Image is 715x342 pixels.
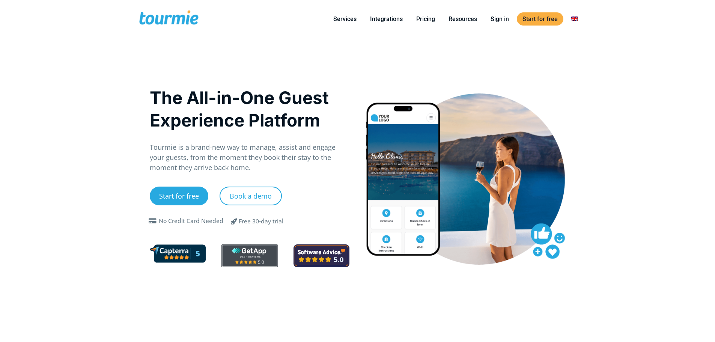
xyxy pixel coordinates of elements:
[239,217,283,226] div: Free 30-day trial
[328,14,362,24] a: Services
[225,217,243,226] span: 
[411,14,441,24] a: Pricing
[150,187,208,205] a: Start for free
[159,217,223,226] div: No Credit Card Needed
[147,218,159,224] span: 
[150,86,350,131] h1: The All-in-One Guest Experience Platform
[485,14,515,24] a: Sign in
[443,14,483,24] a: Resources
[220,187,282,205] a: Book a demo
[364,14,408,24] a: Integrations
[517,12,563,26] a: Start for free
[150,142,350,173] p: Tourmie is a brand-new way to manage, assist and engage your guests, from the moment they book th...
